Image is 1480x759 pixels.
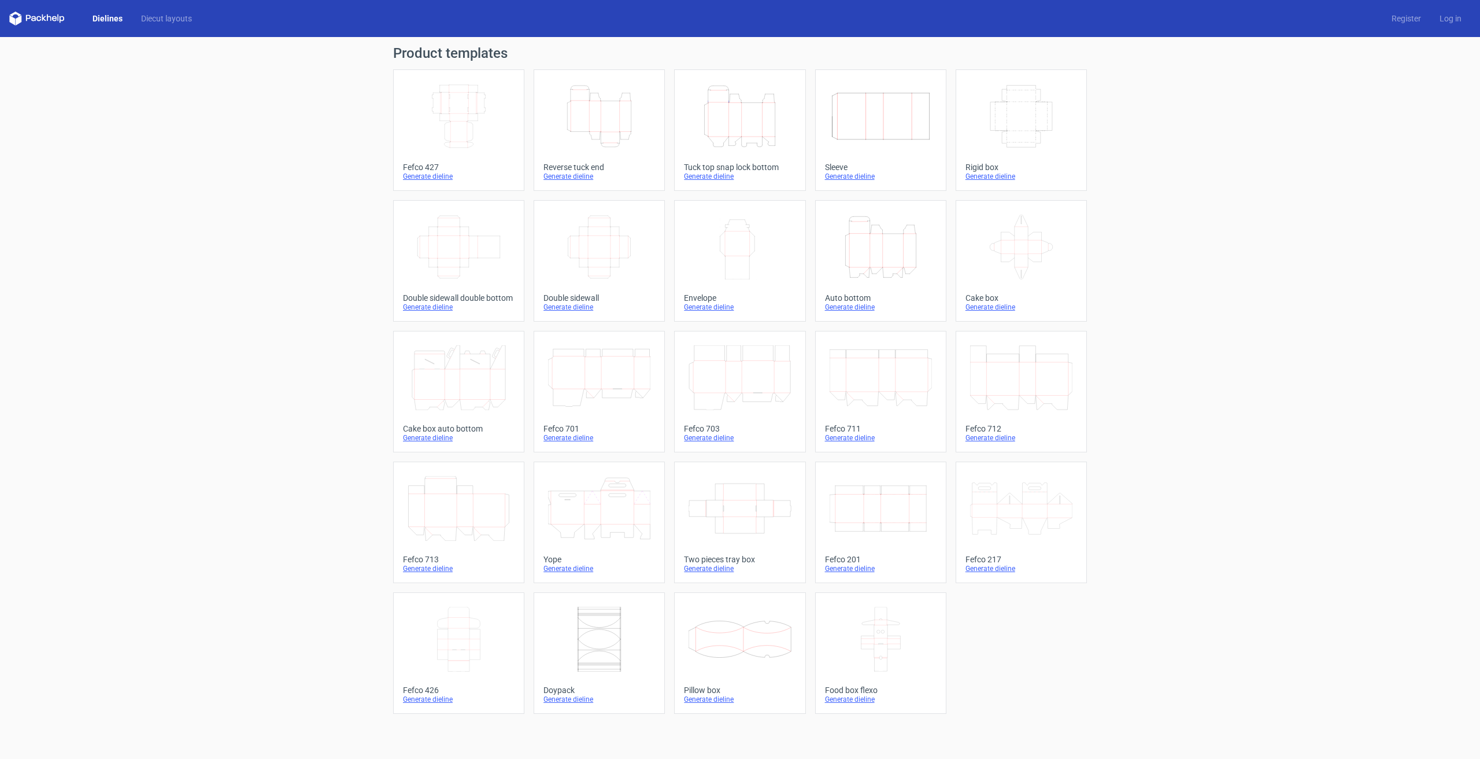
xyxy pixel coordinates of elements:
[956,331,1087,452] a: Fefco 712Generate dieline
[825,293,937,303] div: Auto bottom
[956,69,1087,191] a: Rigid boxGenerate dieline
[674,331,805,452] a: Fefco 703Generate dieline
[825,564,937,573] div: Generate dieline
[684,555,795,564] div: Two pieces tray box
[132,13,201,24] a: Diecut layouts
[674,462,805,583] a: Two pieces tray boxGenerate dieline
[83,13,132,24] a: Dielines
[543,424,655,433] div: Fefco 701
[393,462,524,583] a: Fefco 713Generate dieline
[825,686,937,695] div: Food box flexo
[393,200,524,322] a: Double sidewall double bottomGenerate dieline
[393,46,1087,60] h1: Product templates
[543,564,655,573] div: Generate dieline
[543,686,655,695] div: Doypack
[403,433,515,443] div: Generate dieline
[403,555,515,564] div: Fefco 713
[815,592,946,714] a: Food box flexoGenerate dieline
[684,163,795,172] div: Tuck top snap lock bottom
[393,592,524,714] a: Fefco 426Generate dieline
[684,564,795,573] div: Generate dieline
[403,564,515,573] div: Generate dieline
[403,163,515,172] div: Fefco 427
[684,303,795,312] div: Generate dieline
[543,555,655,564] div: Yope
[825,172,937,181] div: Generate dieline
[543,172,655,181] div: Generate dieline
[684,424,795,433] div: Fefco 703
[815,200,946,322] a: Auto bottomGenerate dieline
[403,172,515,181] div: Generate dieline
[534,592,665,714] a: DoypackGenerate dieline
[815,331,946,452] a: Fefco 711Generate dieline
[543,163,655,172] div: Reverse tuck end
[403,424,515,433] div: Cake box auto bottom
[965,564,1077,573] div: Generate dieline
[403,303,515,312] div: Generate dieline
[965,433,1077,443] div: Generate dieline
[403,293,515,303] div: Double sidewall double bottom
[403,695,515,704] div: Generate dieline
[674,69,805,191] a: Tuck top snap lock bottomGenerate dieline
[543,433,655,443] div: Generate dieline
[684,695,795,704] div: Generate dieline
[393,69,524,191] a: Fefco 427Generate dieline
[825,424,937,433] div: Fefco 711
[825,163,937,172] div: Sleeve
[825,555,937,564] div: Fefco 201
[684,686,795,695] div: Pillow box
[393,331,524,452] a: Cake box auto bottomGenerate dieline
[534,462,665,583] a: YopeGenerate dieline
[684,433,795,443] div: Generate dieline
[534,69,665,191] a: Reverse tuck endGenerate dieline
[965,424,1077,433] div: Fefco 712
[956,462,1087,583] a: Fefco 217Generate dieline
[825,303,937,312] div: Generate dieline
[1382,13,1430,24] a: Register
[543,293,655,303] div: Double sidewall
[684,172,795,181] div: Generate dieline
[1430,13,1471,24] a: Log in
[965,293,1077,303] div: Cake box
[543,695,655,704] div: Generate dieline
[815,462,946,583] a: Fefco 201Generate dieline
[825,433,937,443] div: Generate dieline
[965,163,1077,172] div: Rigid box
[965,303,1077,312] div: Generate dieline
[543,303,655,312] div: Generate dieline
[674,200,805,322] a: EnvelopeGenerate dieline
[674,592,805,714] a: Pillow boxGenerate dieline
[825,695,937,704] div: Generate dieline
[965,555,1077,564] div: Fefco 217
[965,172,1077,181] div: Generate dieline
[956,200,1087,322] a: Cake boxGenerate dieline
[403,686,515,695] div: Fefco 426
[534,200,665,322] a: Double sidewallGenerate dieline
[815,69,946,191] a: SleeveGenerate dieline
[534,331,665,452] a: Fefco 701Generate dieline
[684,293,795,303] div: Envelope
